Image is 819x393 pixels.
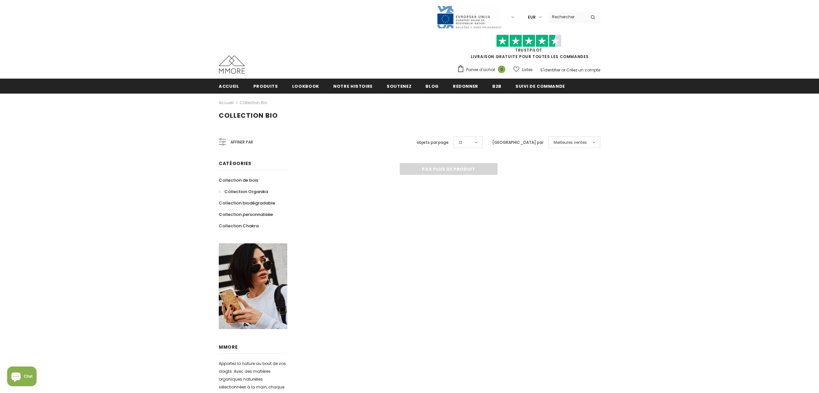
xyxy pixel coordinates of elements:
span: Lookbook [292,83,319,89]
span: Redonner [453,83,478,89]
a: Collection Chakra [219,220,259,232]
span: Collection de bois [219,177,258,183]
span: soutenez [387,83,411,89]
a: Lookbook [292,79,319,93]
img: Javni Razpis [437,5,502,29]
a: Blog [425,79,439,93]
a: Notre histoire [333,79,373,93]
span: Collection Chakra [219,223,259,229]
a: Javni Razpis [437,14,502,20]
img: Cas MMORE [219,55,245,74]
a: Collection Bio [240,100,267,105]
a: Collection Organika [219,186,268,197]
label: [GEOGRAPHIC_DATA] par [492,139,544,146]
span: Affiner par [231,139,253,146]
a: Accueil [219,99,233,107]
a: B2B [492,79,501,93]
a: TrustPilot [515,47,542,53]
inbox-online-store-chat: Shopify online store chat [5,367,38,388]
span: Collection Organika [224,189,268,195]
span: Panier d'achat [466,67,495,73]
span: or [561,67,565,73]
a: soutenez [387,79,411,93]
a: Créez un compte [566,67,600,73]
span: Produits [253,83,278,89]
a: Accueil [219,79,239,93]
span: Suivi de commande [515,83,565,89]
span: Notre histoire [333,83,373,89]
a: S'identifier [540,67,560,73]
span: LIVRAISON GRATUITE POUR TOUTES LES COMMANDES [457,38,600,59]
span: 12 [459,139,462,146]
a: Collection personnalisée [219,209,273,220]
img: Faites confiance aux étoiles pilotes [496,35,561,47]
span: B2B [492,83,501,89]
a: Produits [253,79,278,93]
a: Redonner [453,79,478,93]
span: EUR [528,14,536,21]
a: Collection biodégradable [219,197,275,209]
a: Collection de bois [219,174,258,186]
span: MMORE [219,344,238,350]
label: objets par page [417,139,449,146]
a: Suivi de commande [515,79,565,93]
span: Accueil [219,83,239,89]
span: Collection Bio [219,111,278,120]
a: Panier d'achat 0 [457,65,509,75]
a: Listes [513,64,533,75]
span: Collection personnalisée [219,211,273,218]
input: Search Site [548,12,586,22]
span: Catégories [219,160,251,167]
span: 0 [498,66,505,73]
span: Listes [522,67,533,73]
span: Meilleures ventes [554,139,587,146]
span: Collection biodégradable [219,200,275,206]
span: Blog [425,83,439,89]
